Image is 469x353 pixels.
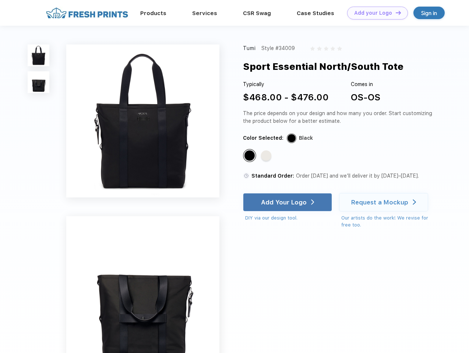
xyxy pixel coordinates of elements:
[243,44,256,52] div: Tumi
[413,199,416,205] img: white arrow
[243,172,250,179] img: standard order
[351,81,380,88] div: Comes in
[243,81,329,88] div: Typically
[243,110,435,125] div: The price depends on your design and how many you order. Start customizing the product below for ...
[413,7,445,19] a: Sign in
[317,46,321,51] img: gray_star.svg
[243,60,403,74] div: Sport Essential North/South Tote
[28,44,49,66] img: func=resize&h=100
[337,46,342,51] img: gray_star.svg
[44,7,130,19] img: fo%20logo%202.webp
[261,150,271,161] div: Off White Tan
[351,91,380,104] div: OS-OS
[244,150,255,161] div: Black
[310,46,315,51] img: gray_star.svg
[341,214,435,229] div: Our artists do the work! We revise for free too.
[243,91,329,104] div: $468.00 - $476.00
[245,214,332,222] div: DIY via our design tool.
[66,44,219,197] img: func=resize&h=640
[299,134,313,142] div: Black
[243,134,283,142] div: Color Selected:
[311,199,314,205] img: white arrow
[396,11,401,15] img: DT
[261,44,295,52] div: Style #34009
[251,173,294,179] span: Standard Order:
[296,173,419,179] span: Order [DATE] and we’ll deliver it by [DATE]–[DATE].
[28,71,49,93] img: func=resize&h=100
[324,46,328,51] img: gray_star.svg
[331,46,335,51] img: gray_star.svg
[421,9,437,17] div: Sign in
[354,10,392,16] div: Add your Logo
[261,199,307,206] div: Add Your Logo
[351,199,408,206] div: Request a Mockup
[140,10,166,17] a: Products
